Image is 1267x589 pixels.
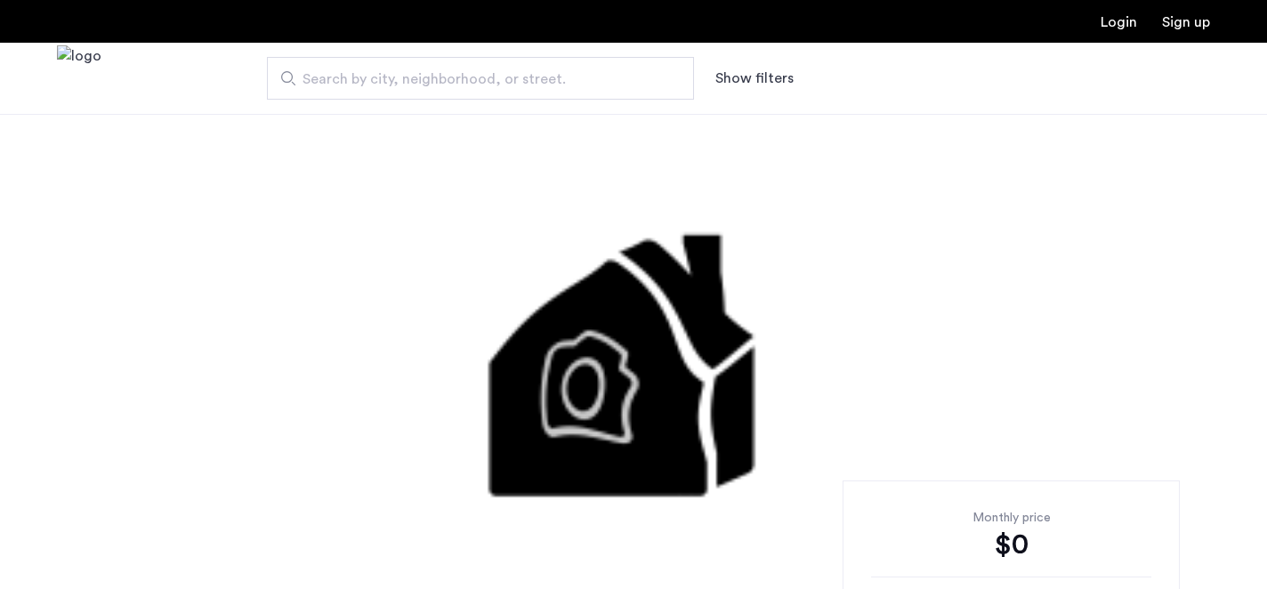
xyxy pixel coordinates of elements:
a: Login [1101,15,1137,29]
div: Monthly price [871,509,1151,527]
button: Show or hide filters [715,68,794,89]
a: Registration [1162,15,1210,29]
div: $0 [871,527,1151,562]
span: Search by city, neighborhood, or street. [303,69,644,90]
iframe: chat widget [1192,518,1249,571]
a: Cazamio Logo [57,45,101,112]
img: logo [57,45,101,112]
input: Apartment Search [267,57,694,100]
